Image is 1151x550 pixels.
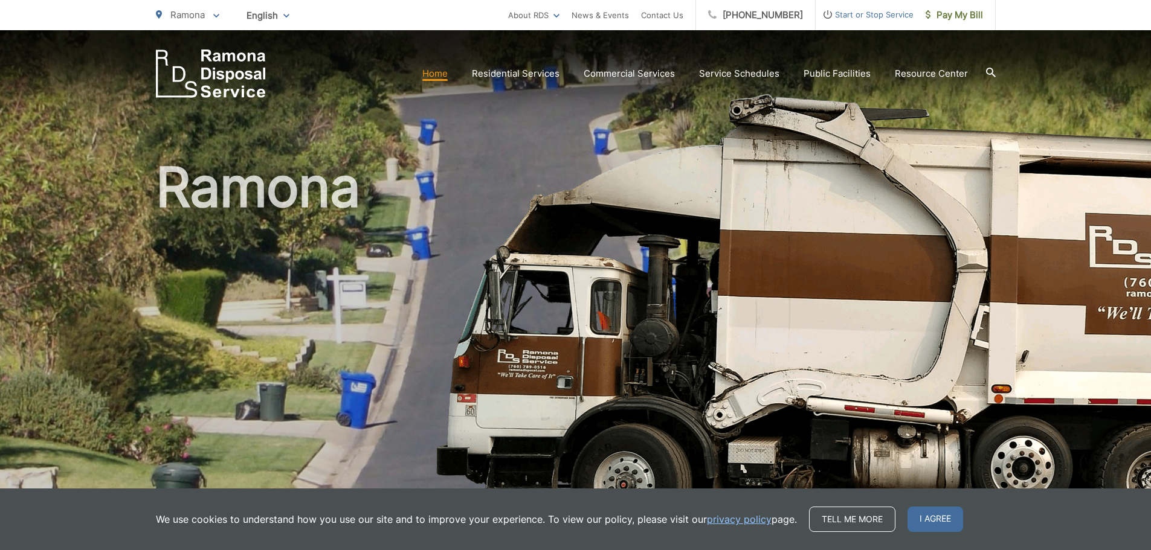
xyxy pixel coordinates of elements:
a: Home [422,66,448,81]
a: Residential Services [472,66,559,81]
a: Public Facilities [804,66,871,81]
span: Pay My Bill [926,8,983,22]
a: News & Events [572,8,629,22]
a: Service Schedules [699,66,779,81]
a: Resource Center [895,66,968,81]
a: privacy policy [707,512,772,526]
p: We use cookies to understand how you use our site and to improve your experience. To view our pol... [156,512,797,526]
a: Commercial Services [584,66,675,81]
span: I agree [908,507,963,532]
a: EDCD logo. Return to the homepage. [156,50,266,98]
span: Ramona [170,9,205,21]
a: About RDS [508,8,559,22]
h1: Ramona [156,157,996,539]
a: Contact Us [641,8,683,22]
span: English [237,5,298,26]
a: Tell me more [809,507,895,532]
